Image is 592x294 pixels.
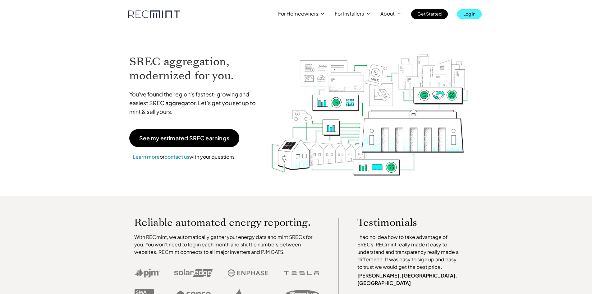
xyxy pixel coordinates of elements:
[271,38,469,177] img: RECmint value cycle
[411,9,448,19] a: Get Started
[417,9,442,18] p: Get Started
[133,153,160,160] a: Learn more
[380,9,395,18] p: About
[357,218,450,227] p: Testimonials
[129,129,239,147] a: See my estimated SREC earnings
[129,153,238,161] p: or with your questions
[357,233,462,271] p: I had no idea how to take advantage of SRECs. RECmint really made it easy to understand and trans...
[129,55,262,83] h1: SREC aggregation, modernized for you.
[134,218,319,227] p: Reliable automated energy reporting.
[164,153,189,160] a: contact us
[457,9,482,19] a: Log In
[129,90,262,116] p: You've found the region's fastest-growing and easiest SREC aggregator. Let's get you set up to mi...
[463,9,475,18] p: Log In
[357,272,462,287] p: [PERSON_NAME], [GEOGRAPHIC_DATA], [GEOGRAPHIC_DATA]
[278,9,318,18] p: For Homeowners
[134,233,319,256] p: With RECmint, we automatically gather your energy data and mint SRECs for you. You won't need to ...
[335,9,364,18] p: For Installers
[139,135,229,141] p: See my estimated SREC earnings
